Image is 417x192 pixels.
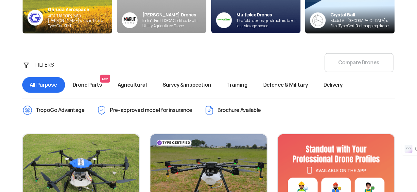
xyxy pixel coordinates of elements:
div: India’s First DGCA Certified Multi-Utility Agriculture Drone [143,18,206,29]
img: Group%2036313.png [122,12,138,28]
div: Model V - [GEOGRAPHIC_DATA]’s First Type Certified mapping drone [331,18,395,29]
img: ic_Pre-approved.png [96,105,107,116]
span: Brochure Available [218,105,261,116]
span: Agricultural [110,77,155,93]
span: TropoGo Advantage [36,105,85,116]
span: Defence & Military [256,77,316,93]
span: Pre-approved model for insurance [110,105,193,116]
div: Smart farming with [PERSON_NAME]’s Kisan Drone - Type Certified [48,13,112,29]
span: Drone Parts [65,77,110,93]
span: All Purpose [22,77,65,93]
div: Garuda Aerospace [48,7,112,13]
span: Training [219,77,256,93]
img: ic_garuda_sky.png [27,10,43,26]
div: [PERSON_NAME] Drones [143,12,206,18]
img: ic_TropoGo_Advantage.png [22,105,33,116]
span: Survey & inspection [155,77,219,93]
span: Delivery [316,77,351,93]
div: FILTERS [32,58,66,72]
img: ic_multiplex_sky.png [216,12,232,28]
div: The fold-up design structure takes less storage space [237,18,301,29]
div: Multiplex Drones [237,12,301,18]
img: crystalball-logo-banner.png [310,12,326,28]
div: Crystal Ball [331,12,395,18]
img: ic_Brochure.png [204,105,215,116]
span: New [100,75,110,83]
